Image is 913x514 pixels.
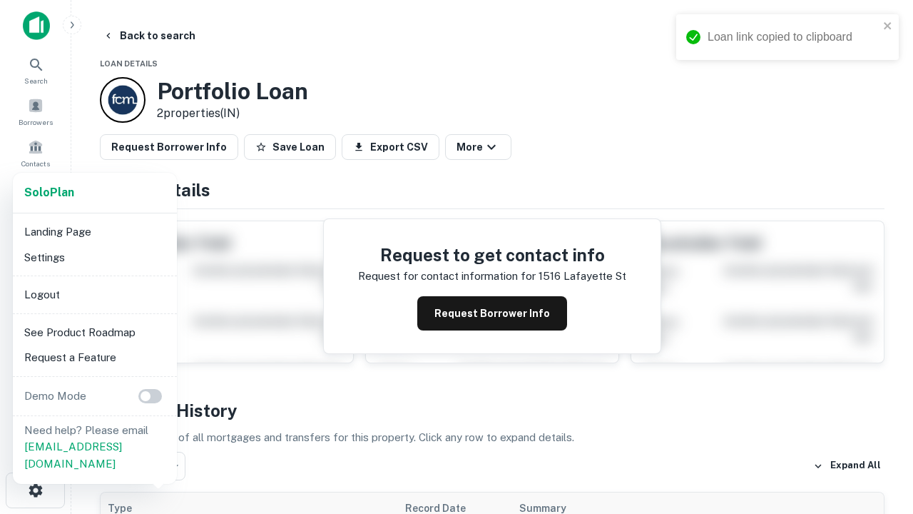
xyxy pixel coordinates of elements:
[24,186,74,199] strong: Solo Plan
[24,184,74,201] a: SoloPlan
[842,400,913,468] iframe: Chat Widget
[883,20,893,34] button: close
[24,422,165,473] p: Need help? Please email
[19,245,171,271] li: Settings
[24,440,122,470] a: [EMAIL_ADDRESS][DOMAIN_NAME]
[708,29,879,46] div: Loan link copied to clipboard
[19,219,171,245] li: Landing Page
[19,388,92,405] p: Demo Mode
[19,320,171,346] li: See Product Roadmap
[19,282,171,308] li: Logout
[19,345,171,371] li: Request a Feature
